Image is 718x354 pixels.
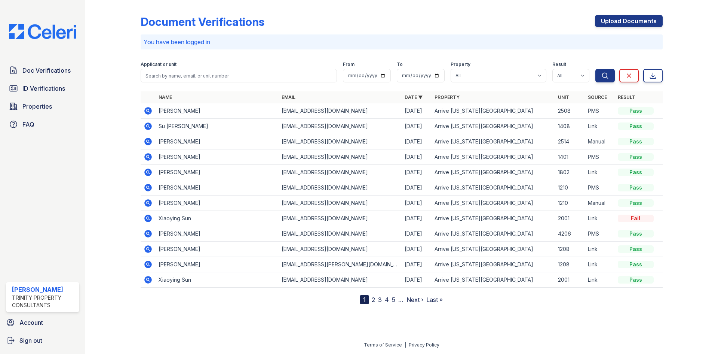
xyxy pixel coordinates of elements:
td: [EMAIL_ADDRESS][DOMAIN_NAME] [279,226,402,242]
div: Pass [618,122,654,130]
td: [PERSON_NAME] [156,149,279,165]
td: Link [585,165,615,180]
td: [DATE] [402,272,432,288]
td: [PERSON_NAME] [156,226,279,242]
a: Account [3,315,82,330]
td: Xiaoying Sun [156,272,279,288]
input: Search by name, email, or unit number [141,69,337,82]
span: Doc Verifications [22,66,71,75]
a: Last » [426,296,443,303]
td: Link [585,119,615,134]
td: [DATE] [402,242,432,257]
td: [PERSON_NAME] [156,242,279,257]
td: Arrive [US_STATE][GEOGRAPHIC_DATA] [432,211,555,226]
div: Pass [618,184,654,191]
td: Arrive [US_STATE][GEOGRAPHIC_DATA] [432,103,555,119]
a: Date ▼ [405,94,423,100]
td: [EMAIL_ADDRESS][DOMAIN_NAME] [279,180,402,196]
span: FAQ [22,120,34,129]
span: … [398,295,404,304]
td: [EMAIL_ADDRESS][DOMAIN_NAME] [279,119,402,134]
div: Pass [618,153,654,161]
div: Pass [618,245,654,253]
td: Su [PERSON_NAME] [156,119,279,134]
a: 5 [392,296,395,303]
td: [DATE] [402,257,432,272]
td: [DATE] [402,211,432,226]
td: Link [585,242,615,257]
label: From [343,61,355,67]
td: 1210 [555,196,585,211]
a: 2 [372,296,375,303]
a: Upload Documents [595,15,663,27]
td: [EMAIL_ADDRESS][DOMAIN_NAME] [279,272,402,288]
td: Arrive [US_STATE][GEOGRAPHIC_DATA] [432,242,555,257]
td: Arrive [US_STATE][GEOGRAPHIC_DATA] [432,134,555,149]
td: [PERSON_NAME] [156,257,279,272]
div: Pass [618,230,654,237]
div: Fail [618,215,654,222]
td: 2001 [555,272,585,288]
td: 1408 [555,119,585,134]
span: Account [19,318,43,327]
img: CE_Logo_Blue-a8612792a0a2168367f1c8372b55b34899dd931a85d93a1a3d3e32e68fde9ad4.png [3,24,82,39]
td: [PERSON_NAME] [156,180,279,196]
a: Next › [406,296,423,303]
td: Arrive [US_STATE][GEOGRAPHIC_DATA] [432,180,555,196]
td: 1802 [555,165,585,180]
a: Email [282,94,295,100]
a: 4 [385,296,389,303]
a: ID Verifications [6,81,79,96]
td: Arrive [US_STATE][GEOGRAPHIC_DATA] [432,165,555,180]
a: Result [618,94,635,100]
td: Arrive [US_STATE][GEOGRAPHIC_DATA] [432,196,555,211]
td: [EMAIL_ADDRESS][DOMAIN_NAME] [279,134,402,149]
td: PMS [585,180,615,196]
a: 3 [378,296,382,303]
a: Privacy Policy [409,342,439,348]
td: 1210 [555,180,585,196]
div: Pass [618,276,654,284]
td: Arrive [US_STATE][GEOGRAPHIC_DATA] [432,257,555,272]
td: [EMAIL_ADDRESS][PERSON_NAME][DOMAIN_NAME] [279,257,402,272]
a: Doc Verifications [6,63,79,78]
td: Arrive [US_STATE][GEOGRAPHIC_DATA] [432,149,555,165]
td: Arrive [US_STATE][GEOGRAPHIC_DATA] [432,272,555,288]
td: [DATE] [402,180,432,196]
div: Pass [618,138,654,145]
td: PMS [585,103,615,119]
td: Arrive [US_STATE][GEOGRAPHIC_DATA] [432,119,555,134]
td: [PERSON_NAME] [156,196,279,211]
td: Manual [585,134,615,149]
td: PMS [585,226,615,242]
p: You have been logged in [144,37,660,46]
td: 2001 [555,211,585,226]
a: Properties [6,99,79,114]
td: 2514 [555,134,585,149]
label: Applicant or unit [141,61,177,67]
div: Pass [618,261,654,268]
td: [DATE] [402,103,432,119]
td: [EMAIL_ADDRESS][DOMAIN_NAME] [279,196,402,211]
span: Properties [22,102,52,111]
div: [PERSON_NAME] [12,285,76,294]
td: 1208 [555,242,585,257]
td: [PERSON_NAME] [156,134,279,149]
td: [DATE] [402,226,432,242]
td: [EMAIL_ADDRESS][DOMAIN_NAME] [279,103,402,119]
td: Xiaoying Sun [156,211,279,226]
td: Link [585,272,615,288]
td: [DATE] [402,119,432,134]
label: Result [552,61,566,67]
a: Sign out [3,333,82,348]
div: Pass [618,107,654,115]
div: 1 [360,295,369,304]
span: ID Verifications [22,84,65,93]
td: [EMAIL_ADDRESS][DOMAIN_NAME] [279,165,402,180]
div: | [405,342,406,348]
a: Property [435,94,460,100]
td: [DATE] [402,134,432,149]
div: Trinity Property Consultants [12,294,76,309]
div: Pass [618,199,654,207]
